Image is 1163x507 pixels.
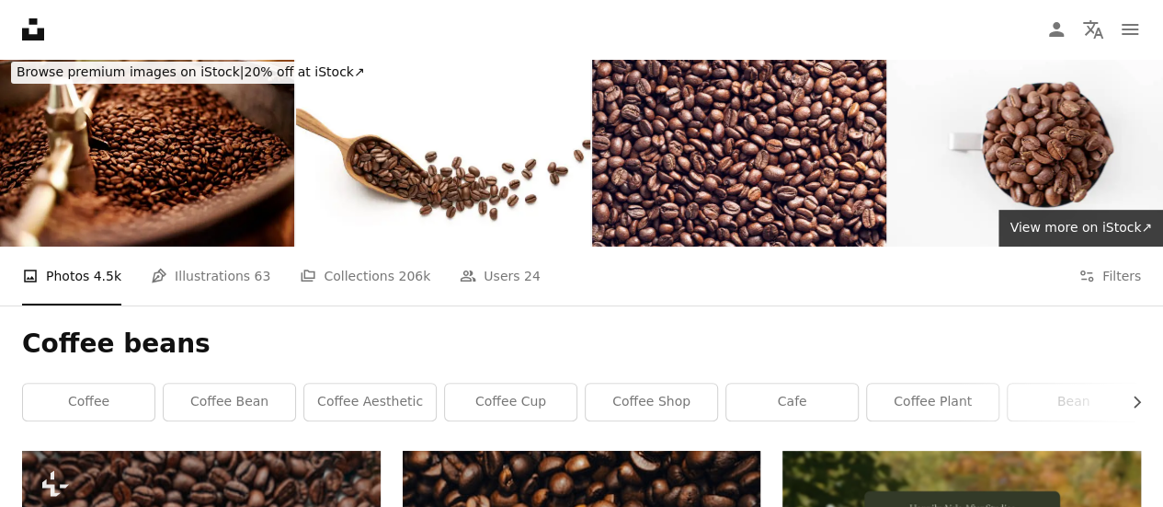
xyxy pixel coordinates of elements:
[300,247,430,305] a: Collections 206k
[1075,11,1112,48] button: Language
[524,266,541,286] span: 24
[22,18,44,40] a: Home — Unsplash
[1078,247,1141,305] button: Filters
[1008,384,1139,421] a: bean
[1038,11,1075,48] a: Log in / Sign up
[1009,220,1152,235] span: View more on iStock ↗
[998,210,1163,247] a: View more on iStock↗
[11,62,371,84] div: 20% off at iStock ↗
[164,384,295,421] a: coffee bean
[867,384,998,421] a: coffee plant
[445,384,576,421] a: coffee cup
[726,384,858,421] a: cafe
[151,247,270,305] a: Illustrations 63
[296,51,590,247] img: Coffee beans on wooden scoop
[22,328,1141,361] h1: Coffee beans
[398,266,430,286] span: 206k
[255,266,271,286] span: 63
[460,247,541,305] a: Users 24
[304,384,436,421] a: coffee aesthetic
[17,64,244,79] span: Browse premium images on iStock |
[1120,384,1141,421] button: scroll list to the right
[592,51,886,247] img: Top View of Aromatic Roasted Coffee Beans Background
[23,384,154,421] a: coffee
[586,384,717,421] a: coffee shop
[1112,11,1148,48] button: Menu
